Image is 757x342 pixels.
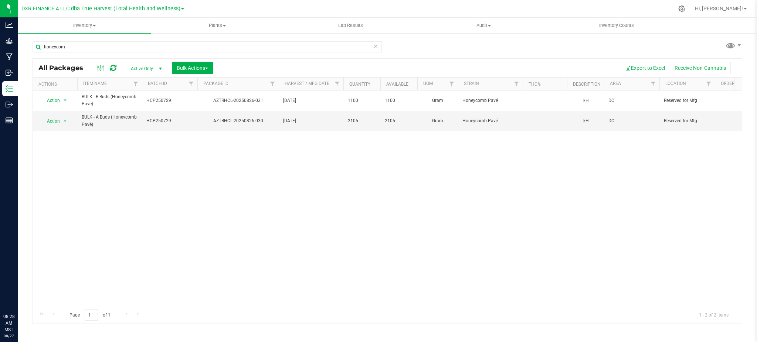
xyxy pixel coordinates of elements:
span: Lab Results [328,22,373,29]
span: Inventory [18,22,151,29]
span: Audit [417,22,550,29]
span: Reserved for Mfg [664,97,710,104]
a: Filter [510,78,523,90]
a: Package ID [203,81,228,86]
p: 08/27 [3,333,14,339]
a: Inventory [18,18,151,33]
span: Clear [373,41,378,51]
a: Filter [703,78,715,90]
a: Harvest / Mfg Date [285,81,329,86]
a: UOM [423,81,433,86]
div: AZTRHCL-20250826-031 [196,97,280,104]
span: DC [608,117,655,124]
button: Receive Non-Cannabis [670,62,731,74]
div: Actions [38,82,74,87]
span: Bulk Actions [177,65,208,71]
iframe: Resource center unread badge [22,282,31,291]
a: Filter [331,78,343,90]
span: Honeycomb Pavé [462,97,518,104]
inline-svg: Reports [6,117,13,124]
a: Plants [151,18,284,33]
a: Order ID [721,81,740,86]
a: Available [386,82,408,87]
span: Gram [422,117,454,124]
inline-svg: Inbound [6,69,13,76]
div: I/H [571,117,600,125]
span: Inventory Counts [589,22,644,29]
a: THC% [529,82,541,87]
a: Lab Results [284,18,417,33]
a: Filter [130,78,142,90]
span: 1100 [348,97,376,104]
span: select [61,95,70,106]
input: Search Package ID, Item Name, SKU, Lot or Part Number... [33,41,382,52]
span: DXR FINANCE 4 LLC dba True Harvest (Total Health and Wellness) [21,6,180,12]
button: Export to Excel [620,62,670,74]
span: Page of 1 [63,309,116,321]
span: 1100 [385,97,413,104]
span: Action [40,116,60,126]
input: 1 [85,309,98,321]
span: [DATE] [283,117,339,124]
span: HCP250729 [146,117,193,124]
span: 2105 [348,117,376,124]
a: Filter [647,78,659,90]
span: Action [40,95,60,106]
span: BULK - A Buds (Honeycomb Pavé) [82,114,138,128]
span: Honeycomb Pavé [462,117,518,124]
div: AZTRHCL-20250826-030 [196,117,280,124]
span: Reserved for Mfg [664,117,710,124]
button: Bulk Actions [172,62,213,74]
div: I/H [571,96,600,105]
a: Audit [417,18,550,33]
span: 1 - 2 of 2 items [693,309,734,320]
a: Filter [267,78,279,90]
a: Description [573,82,601,87]
a: Quantity [349,82,370,87]
span: Plants [151,22,284,29]
div: Manage settings [677,5,686,12]
span: All Packages [38,64,91,72]
a: Location [665,81,686,86]
p: 08:28 AM MST [3,313,14,333]
a: Strain [464,81,479,86]
inline-svg: Analytics [6,21,13,29]
span: select [61,116,70,126]
span: DC [608,97,655,104]
inline-svg: Outbound [6,101,13,108]
span: Gram [422,97,454,104]
span: 2105 [385,117,413,124]
a: Item Name [83,81,107,86]
a: Filter [446,78,458,90]
span: HCP250729 [146,97,193,104]
inline-svg: Inventory [6,85,13,92]
span: BULK - B Buds (Honeycomb Pavé) [82,93,138,107]
span: [DATE] [283,97,339,104]
a: Batch ID [148,81,167,86]
span: Hi, [PERSON_NAME]! [695,6,743,11]
a: Filter [185,78,197,90]
inline-svg: Manufacturing [6,53,13,61]
iframe: Resource center [7,283,30,305]
a: Area [610,81,621,86]
inline-svg: Grow [6,37,13,45]
a: Inventory Counts [550,18,683,33]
